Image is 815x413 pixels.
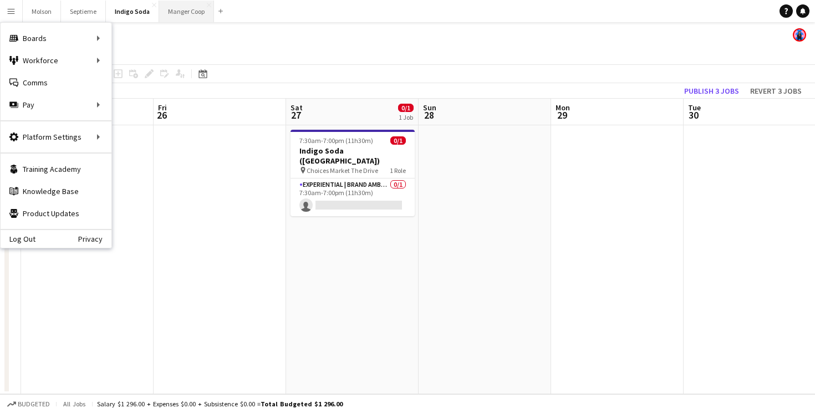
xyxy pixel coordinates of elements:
app-job-card: 7:30am-7:00pm (11h30m)0/1Indigo Soda ([GEOGRAPHIC_DATA]) Choices Market The Drive1 RoleExperienti... [291,130,415,216]
button: Manger Coop [159,1,214,22]
a: Log Out [1,234,35,243]
div: Workforce [1,49,111,72]
a: Privacy [78,234,111,243]
span: All jobs [61,400,88,408]
button: Revert 3 jobs [746,84,806,98]
span: Sun [423,103,436,113]
app-user-avatar: Laurence Pare [793,28,806,42]
span: 1 Role [390,166,406,175]
span: Choices Market The Drive [307,166,378,175]
a: Training Academy [1,158,111,180]
a: Knowledge Base [1,180,111,202]
span: Total Budgeted $1 296.00 [261,400,343,408]
button: Publish 3 jobs [680,84,743,98]
span: Fri [158,103,167,113]
span: 7:30am-7:00pm (11h30m) [299,136,373,145]
a: Product Updates [1,202,111,225]
span: 0/1 [398,104,414,112]
span: Tue [688,103,701,113]
span: 0/1 [390,136,406,145]
span: 26 [156,109,167,121]
div: 1 Job [399,113,413,121]
button: Indigo Soda [106,1,159,22]
a: Comms [1,72,111,94]
span: 29 [554,109,570,121]
span: 27 [289,109,303,121]
div: Platform Settings [1,126,111,148]
div: Pay [1,94,111,116]
span: 28 [421,109,436,121]
button: Septieme [61,1,106,22]
app-card-role: Experiential | Brand Ambassador0/17:30am-7:00pm (11h30m) [291,179,415,216]
span: 30 [686,109,701,121]
div: Boards [1,27,111,49]
button: Molson [23,1,61,22]
span: Mon [556,103,570,113]
button: Budgeted [6,398,52,410]
h3: Indigo Soda ([GEOGRAPHIC_DATA]) [291,146,415,166]
span: Budgeted [18,400,50,408]
span: Sat [291,103,303,113]
div: Salary $1 296.00 + Expenses $0.00 + Subsistence $0.00 = [97,400,343,408]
